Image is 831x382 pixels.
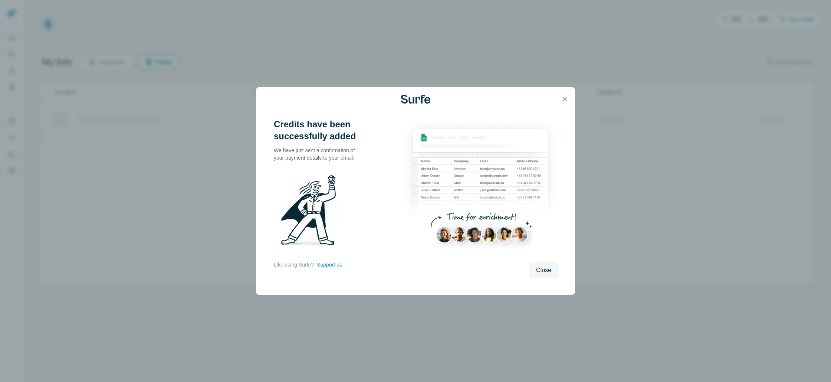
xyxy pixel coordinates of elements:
[536,266,551,275] span: Close
[274,170,351,254] img: Surfe Illustration - Man holding diamond
[274,261,314,268] p: Like using Surfe?
[529,262,559,278] button: Close
[401,95,430,104] img: Surfe Logo
[317,261,342,268] button: Support us
[274,118,363,142] h3: Credits have been successfully added
[402,118,559,258] img: Enrichment Hub - Sheet Preview
[274,147,363,161] p: We have just sent a confirmation of your payment details to your email.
